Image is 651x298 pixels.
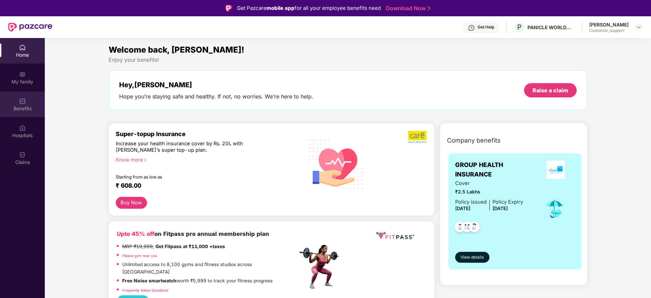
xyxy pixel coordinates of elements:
img: svg+xml;base64,PHN2ZyB3aWR0aD0iMjAiIGhlaWdodD0iMjAiIHZpZXdCb3g9IjAgMCAyMCAyMCIgZmlsbD0ibm9uZSIgeG... [19,71,26,78]
div: PANICLE WORLDWIDE PRIVATE LIMITED [527,24,575,31]
img: insurerLogo [546,161,565,179]
button: View details [455,252,489,263]
span: Cover [455,180,523,187]
span: Company benefits [447,136,501,145]
img: fppp.png [375,229,415,242]
span: Welcome back, [PERSON_NAME]! [109,45,244,55]
span: View details [461,254,484,261]
span: right [143,158,147,162]
img: svg+xml;base64,PHN2ZyB4bWxucz0iaHR0cDovL3d3dy53My5vcmcvMjAwMC9zdmciIHdpZHRoPSI0OC45MTUiIGhlaWdodD... [459,220,476,236]
div: Get Help [478,24,494,30]
p: Unlimited access to 8,100 gyms and fitness studios across [GEOGRAPHIC_DATA] [122,261,297,276]
span: [DATE] [492,206,508,211]
div: [PERSON_NAME] [589,21,629,28]
a: Frequently Asked Questions! [122,288,168,292]
img: svg+xml;base64,PHN2ZyBpZD0iSG9tZSIgeG1sbnM9Imh0dHA6Ly93d3cudzMub3JnLzIwMDAvc3ZnIiB3aWR0aD0iMjAiIG... [19,44,26,51]
del: MRP ₹19,999, [122,244,154,249]
img: svg+xml;base64,PHN2ZyB4bWxucz0iaHR0cDovL3d3dy53My5vcmcvMjAwMC9zdmciIHdpZHRoPSI0OC45NDMiIGhlaWdodD... [466,220,483,236]
span: GROUP HEALTH INSURANCE [455,160,536,180]
strong: mobile app [266,5,295,11]
b: Upto 45% off [117,230,154,237]
div: Raise a claim [533,87,568,94]
img: Logo [225,5,232,12]
img: svg+xml;base64,PHN2ZyBpZD0iRHJvcGRvd24tMzJ4MzIiIHhtbG5zPSJodHRwOi8vd3d3LnczLm9yZy8yMDAwL3N2ZyIgd2... [636,24,641,30]
div: Super-topup Insurance [116,130,298,137]
div: Hey, [PERSON_NAME] [119,81,313,89]
div: Policy Expiry [492,198,523,206]
strong: Free Noise smartwatch [122,278,176,283]
img: Stroke [428,5,430,12]
div: Starting from as low as [116,174,269,179]
div: Increase your health insurance cover by Rs. 20L with [PERSON_NAME]’s super top-up plan. [116,141,268,154]
span: P [517,23,522,31]
img: svg+xml;base64,PHN2ZyBpZD0iQmVuZWZpdHMiIHhtbG5zPSJodHRwOi8vd3d3LnczLm9yZy8yMDAwL3N2ZyIgd2lkdGg9Ij... [19,98,26,105]
div: Enjoy your benefits! [109,56,588,63]
div: Get Pazcare for all your employee benefits need [237,4,381,12]
span: [DATE] [455,206,470,211]
img: svg+xml;base64,PHN2ZyBpZD0iSGVscC0zMngzMiIgeG1sbnM9Imh0dHA6Ly93d3cudzMub3JnLzIwMDAvc3ZnIiB3aWR0aD... [468,24,475,31]
div: Hope you’re staying safe and healthy. If not, no worries. We’re here to help. [119,93,313,100]
div: ₹ 608.00 [116,182,291,190]
p: worth ₹5,999 to track your fitness progress [122,277,273,285]
a: Fitpass gym near you [122,254,157,258]
b: on Fitpass pro annual membership plan [117,230,269,237]
span: ₹2.5 Lakhs [455,188,523,196]
a: Download Now [386,5,428,12]
img: icon [543,198,565,220]
img: fpp.png [297,243,345,291]
div: Policy issued [455,198,487,206]
img: svg+xml;base64,PHN2ZyBpZD0iQ2xhaW0iIHhtbG5zPSJodHRwOi8vd3d3LnczLm9yZy8yMDAwL3N2ZyIgd2lkdGg9IjIwIi... [19,151,26,158]
div: Customer_support [589,28,629,33]
div: Know more [116,157,294,162]
button: Buy Now [116,197,147,209]
img: b5dec4f62d2307b9de63beb79f102df3.png [408,130,427,143]
img: svg+xml;base64,PHN2ZyB4bWxucz0iaHR0cDovL3d3dy53My5vcmcvMjAwMC9zdmciIHdpZHRoPSI0OC45NDMiIGhlaWdodD... [452,220,468,236]
strong: Get Fitpass at ₹11,000 +taxes [155,244,225,249]
img: svg+xml;base64,PHN2ZyB4bWxucz0iaHR0cDovL3d3dy53My5vcmcvMjAwMC9zdmciIHhtbG5zOnhsaW5rPSJodHRwOi8vd3... [304,131,369,197]
img: svg+xml;base64,PHN2ZyBpZD0iSG9zcGl0YWxzIiB4bWxucz0iaHR0cDovL3d3dy53My5vcmcvMjAwMC9zdmciIHdpZHRoPS... [19,125,26,131]
img: New Pazcare Logo [8,23,52,32]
